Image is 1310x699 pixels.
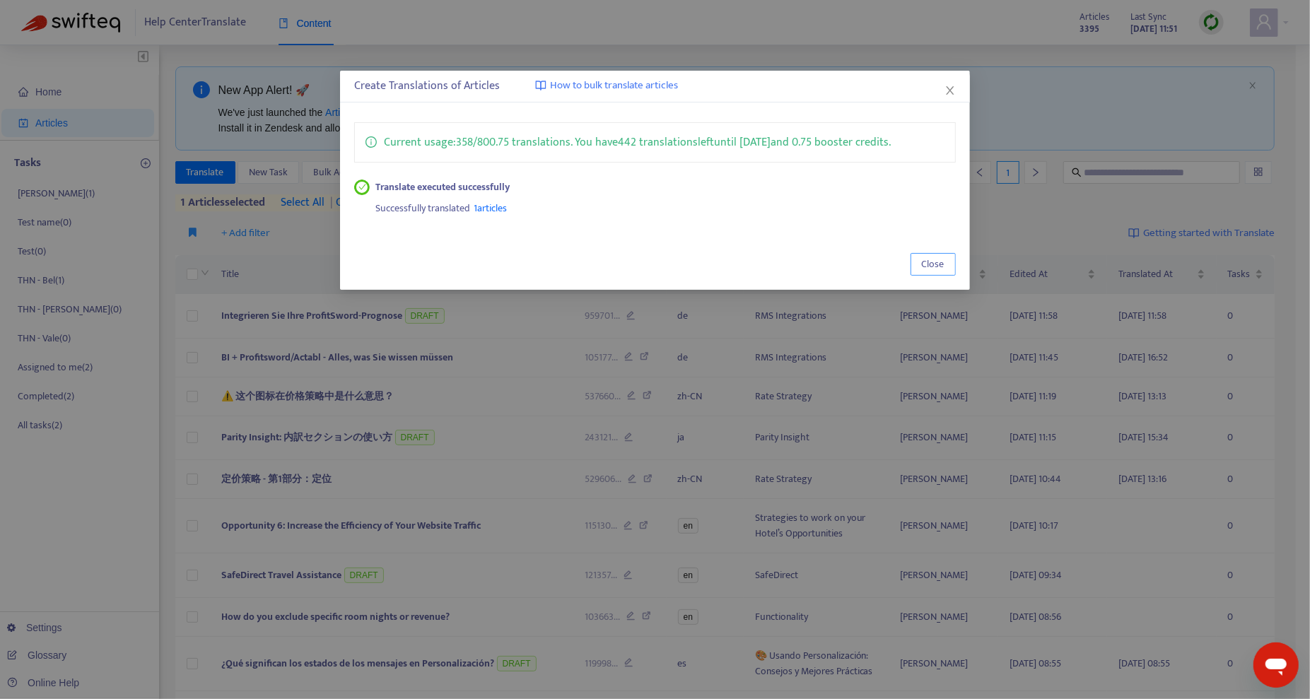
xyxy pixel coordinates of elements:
[1253,642,1299,688] iframe: Button to launch messaging window
[942,83,958,98] button: Close
[384,134,891,151] p: Current usage: 358 / 800.75 translations . You have 442 translations left until [DATE] and 0.75 b...
[365,134,377,148] span: info-circle
[358,183,366,191] span: check
[375,195,956,216] div: Successfully translated
[945,85,956,96] span: close
[911,253,956,276] button: Close
[535,78,678,94] a: How to bulk translate articles
[474,200,507,216] span: 1 articles
[354,78,955,95] div: Create Translations of Articles
[535,80,546,91] img: image-link
[922,257,945,272] span: Close
[550,78,678,94] span: How to bulk translate articles
[375,180,510,195] strong: Translate executed successfully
